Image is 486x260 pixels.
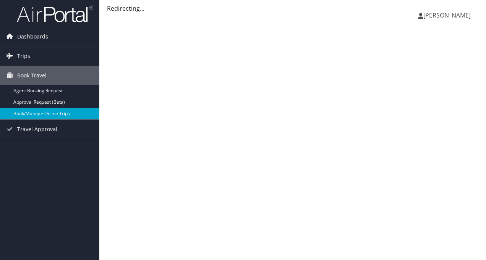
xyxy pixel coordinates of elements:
[17,120,57,139] span: Travel Approval
[423,11,471,19] span: [PERSON_NAME]
[418,4,478,27] a: [PERSON_NAME]
[107,4,478,13] div: Redirecting...
[17,5,93,23] img: airportal-logo.png
[17,27,48,46] span: Dashboards
[17,66,47,85] span: Book Travel
[17,47,30,66] span: Trips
